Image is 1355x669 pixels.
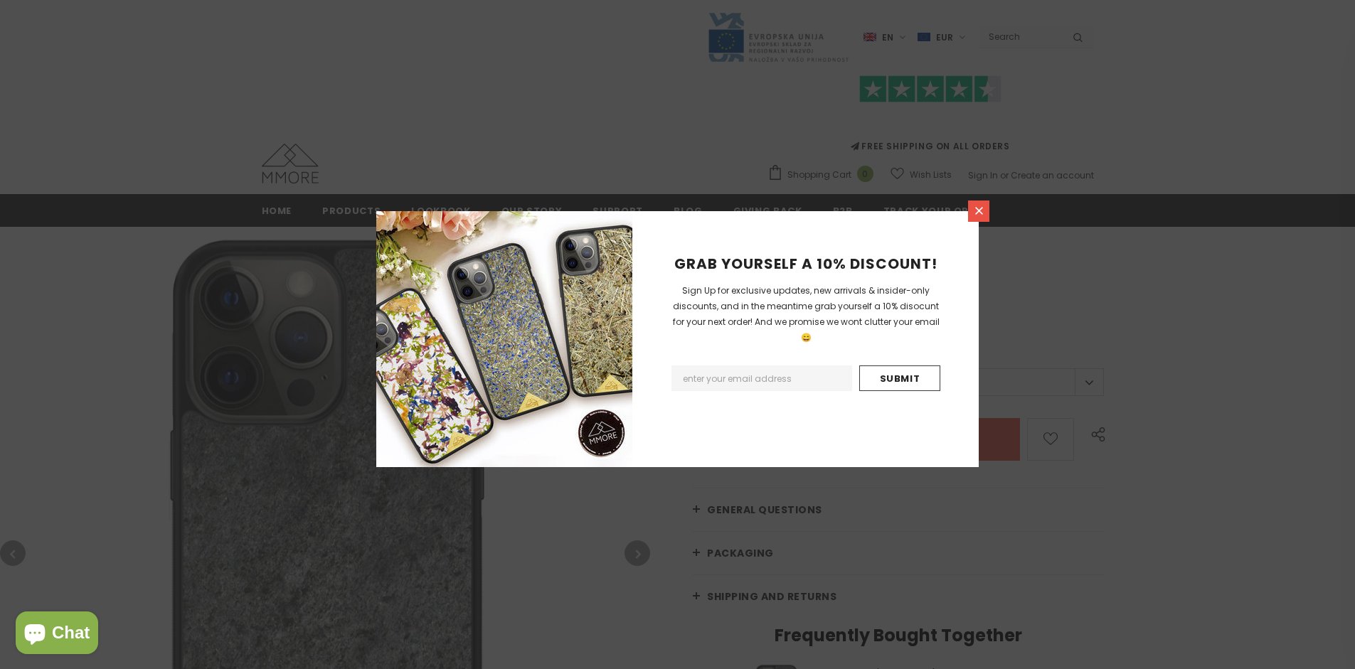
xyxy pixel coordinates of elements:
[673,284,940,343] span: Sign Up for exclusive updates, new arrivals & insider-only discounts, and in the meantime grab yo...
[11,611,102,658] inbox-online-store-chat: Shopify online store chat
[671,365,852,391] input: Email Address
[859,365,940,391] input: Submit
[674,254,937,274] span: GRAB YOURSELF A 10% DISCOUNT!
[968,200,989,222] a: Close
